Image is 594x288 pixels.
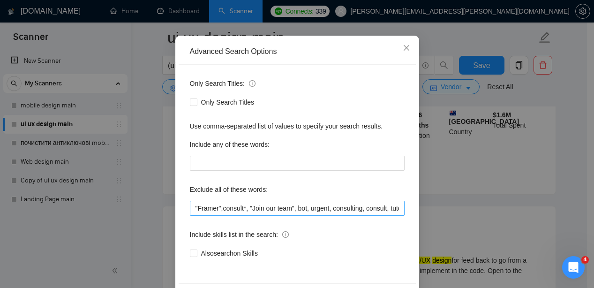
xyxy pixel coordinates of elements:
label: Include any of these words: [190,137,270,152]
label: Exclude all of these words: [190,182,268,197]
span: info-circle [282,231,289,238]
div: Advanced Search Options [190,46,405,57]
iframe: Intercom live chat [562,256,585,279]
span: 4 [581,256,589,264]
span: Only Search Titles [197,97,258,107]
span: Include skills list in the search: [190,229,289,240]
span: Only Search Titles: [190,78,256,89]
button: Close [394,36,419,61]
div: Use comma-separated list of values to specify your search results. [190,121,405,131]
span: Also search on Skills [197,248,262,258]
span: close [403,44,410,52]
span: info-circle [249,80,256,87]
